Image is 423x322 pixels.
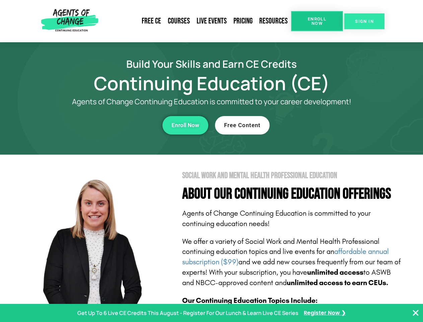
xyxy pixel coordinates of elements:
p: We offer a variety of Social Work and Mental Health Professional continuing education topics and ... [182,236,403,288]
a: Free CE [138,13,164,29]
b: unlimited access to earn CEUs. [287,278,389,287]
a: SIGN IN [344,13,384,29]
button: Close Banner [412,309,420,317]
a: Courses [164,13,193,29]
h2: Social Work and Mental Health Professional Education [182,171,403,180]
p: Get Up To 6 Live CE Credits This August - Register For Our Lunch & Learn Live CE Series [77,308,298,318]
a: Register Now ❯ [304,308,346,318]
span: SIGN IN [355,19,374,23]
a: Enroll Now [291,11,343,31]
span: Free Content [224,122,261,128]
b: Our Continuing Education Topics Include: [182,296,318,305]
span: Agents of Change Continuing Education is committed to your continuing education needs! [182,209,371,228]
a: Pricing [230,13,256,29]
span: Enroll Now [171,122,199,128]
a: Live Events [193,13,230,29]
a: Free Content [215,116,270,135]
nav: Menu [101,13,291,29]
h2: Build Your Skills and Earn CE Credits [21,59,403,69]
span: Enroll Now [302,17,332,25]
a: Enroll Now [162,116,208,135]
b: unlimited access [307,268,363,277]
h4: About Our Continuing Education Offerings [182,186,403,202]
a: Resources [256,13,291,29]
p: Agents of Change Continuing Education is committed to your career development! [48,98,376,106]
h1: Continuing Education (CE) [21,75,403,91]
